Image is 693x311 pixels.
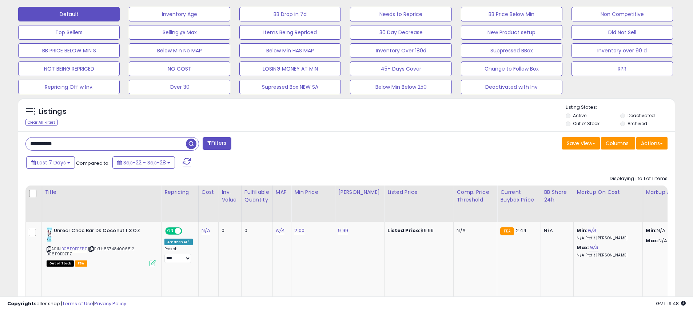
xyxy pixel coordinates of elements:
[112,156,175,169] button: Sep-22 - Sep-28
[457,227,491,234] div: N/A
[294,227,304,234] a: 2.00
[62,300,93,307] a: Terms of Use
[18,80,120,94] button: Repricing Off w Inv.
[26,156,75,169] button: Last 7 Days
[571,25,673,40] button: Did Not Sell
[129,25,230,40] button: Selling @ Max
[387,227,421,234] b: Listed Price:
[25,119,58,126] div: Clear All Filters
[76,160,109,167] span: Compared to:
[350,61,451,76] button: 45+ Days Cover
[350,25,451,40] button: 30 Day Decrease
[656,300,686,307] span: 2025-10-6 19:48 GMT
[239,80,341,94] button: Supressed Box NEW SA
[129,43,230,58] button: Below Min No MAP
[636,137,668,149] button: Actions
[203,137,231,150] button: Filters
[574,186,643,222] th: The percentage added to the cost of goods (COGS) that forms the calculator for Min & Max prices.
[37,159,66,166] span: Last 7 Days
[350,7,451,21] button: Needs to Reprice
[500,188,538,204] div: Current Buybox Price
[566,104,675,111] p: Listing States:
[222,188,238,204] div: Inv. value
[18,25,120,40] button: Top Sellers
[544,227,568,234] div: N/A
[239,25,341,40] button: Items Being Repriced
[222,227,235,234] div: 0
[350,80,451,94] button: Below Min Below 250
[338,227,348,234] a: 9.99
[573,120,600,127] label: Out of Stock
[571,43,673,58] button: Inventory over 90 d
[94,300,126,307] a: Privacy Policy
[164,239,193,245] div: Amazon AI *
[646,237,658,244] strong: Max:
[47,246,134,257] span: | SKU: 857484006512 B08F9BBZPZ
[606,140,629,147] span: Columns
[54,227,142,236] b: Unreal Choc Bar Dk Coconut 1.3 OZ
[129,7,230,21] button: Inventory Age
[589,244,598,251] a: N/A
[338,188,381,196] div: [PERSON_NAME]
[294,188,332,196] div: Min Price
[39,107,67,117] h5: Listings
[166,228,175,234] span: ON
[461,7,562,21] button: BB Price Below Min
[239,43,341,58] button: Below Min HAS MAP
[646,227,657,234] strong: Min:
[164,247,193,263] div: Preset:
[588,227,596,234] a: N/A
[571,61,673,76] button: RPR
[562,137,600,149] button: Save View
[47,227,52,242] img: 31-KaHYk-ML._SL40_.jpg
[47,260,74,267] span: All listings that are currently out of stock and unavailable for purchase on Amazon
[47,227,156,266] div: ASIN:
[7,300,34,307] strong: Copyright
[276,188,288,196] div: MAP
[61,246,87,252] a: B08F9BBZPZ
[202,188,216,196] div: Cost
[573,112,586,119] label: Active
[571,7,673,21] button: Non Competitive
[516,227,527,234] span: 2.44
[350,43,451,58] button: Inventory Over 180d
[457,188,494,204] div: Comp. Price Threshold
[164,188,195,196] div: Repricing
[387,188,450,196] div: Listed Price
[577,188,640,196] div: Markup on Cost
[239,61,341,76] button: LOSING MONEY AT MIN
[500,227,514,235] small: FBA
[18,61,120,76] button: NOT BEING REPRICED
[18,7,120,21] button: Default
[461,80,562,94] button: Deactivated with Inv
[7,300,126,307] div: seller snap | |
[123,159,166,166] span: Sep-22 - Sep-28
[577,227,588,234] b: Min:
[601,137,635,149] button: Columns
[45,188,158,196] div: Title
[628,120,647,127] label: Archived
[628,112,655,119] label: Deactivated
[276,227,284,234] a: N/A
[577,253,637,258] p: N/A Profit [PERSON_NAME]
[610,175,668,182] div: Displaying 1 to 1 of 1 items
[461,43,562,58] button: Suppressed BBox
[129,80,230,94] button: Over 30
[577,244,589,251] b: Max:
[244,188,270,204] div: Fulfillable Quantity
[461,61,562,76] button: Change to Follow Box
[239,7,341,21] button: BB Drop in 7d
[18,43,120,58] button: BB PRICE BELOW MIN S
[244,227,267,234] div: 0
[75,260,87,267] span: FBA
[387,227,448,234] div: $9.99
[129,61,230,76] button: NO COST
[544,188,570,204] div: BB Share 24h.
[577,236,637,241] p: N/A Profit [PERSON_NAME]
[181,228,193,234] span: OFF
[202,227,210,234] a: N/A
[461,25,562,40] button: New Product setup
